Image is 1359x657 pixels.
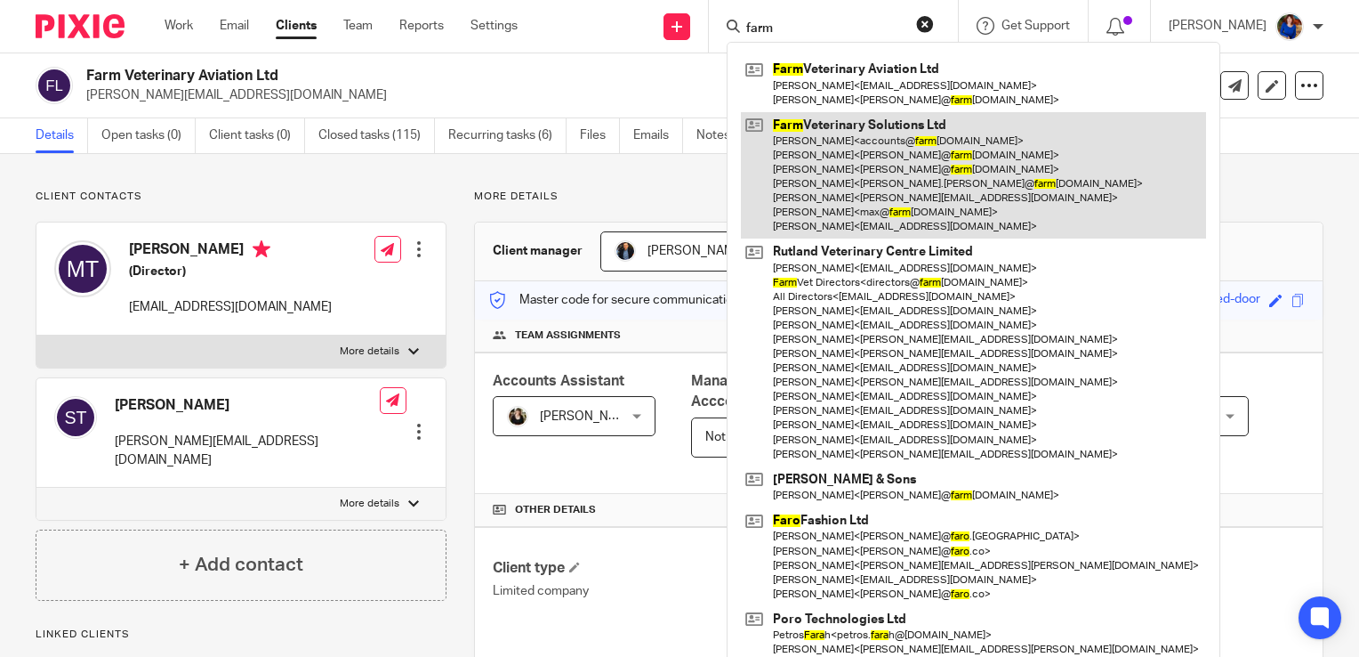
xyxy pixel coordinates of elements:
h4: Client type [493,559,898,578]
a: Emails [633,118,683,153]
img: Nicole.jpeg [1275,12,1304,41]
span: [PERSON_NAME] [647,245,745,257]
a: Closed tasks (115) [318,118,435,153]
p: More details [340,497,399,511]
i: Primary [253,240,270,258]
p: More details [340,345,399,359]
span: Accounts Assistant [493,374,624,388]
a: Recurring tasks (6) [448,118,567,153]
h4: [PERSON_NAME] [129,240,332,263]
p: Linked clients [36,628,446,642]
h2: Farm Veterinary Aviation Ltd [86,67,882,85]
img: svg%3E [36,67,73,104]
h3: Client manager [493,242,583,260]
p: Client contacts [36,190,446,204]
p: Master code for secure communications and files [488,291,795,309]
img: svg%3E [54,240,111,297]
a: Notes (0) [696,118,761,153]
h4: [PERSON_NAME] [115,396,380,415]
span: [PERSON_NAME] [540,410,638,423]
span: Team assignments [515,328,621,343]
p: Limited company [493,582,898,600]
a: Client tasks (0) [209,118,305,153]
a: Email [220,17,249,35]
a: Reports [399,17,444,35]
p: [PERSON_NAME][EMAIL_ADDRESS][DOMAIN_NAME] [115,433,380,469]
a: Settings [470,17,518,35]
p: [EMAIL_ADDRESS][DOMAIN_NAME] [129,298,332,316]
span: Management Acccountant [691,374,778,409]
img: martin-hickman.jpg [615,240,636,262]
img: Helen%20Campbell.jpeg [507,406,528,427]
a: Files [580,118,620,153]
span: Not selected [705,431,777,443]
a: Clients [276,17,317,35]
span: Get Support [1001,20,1070,32]
img: svg%3E [54,396,97,439]
h5: (Director) [129,263,332,280]
input: Search [744,21,905,37]
p: [PERSON_NAME] [1169,17,1267,35]
h4: + Add contact [179,551,303,579]
a: Details [36,118,88,153]
button: Clear [916,15,934,33]
span: Other details [515,503,596,517]
p: [PERSON_NAME][EMAIL_ADDRESS][DOMAIN_NAME] [86,86,1082,104]
img: Pixie [36,14,125,38]
p: More details [474,190,1323,204]
a: Team [343,17,373,35]
a: Open tasks (0) [101,118,196,153]
a: Work [165,17,193,35]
